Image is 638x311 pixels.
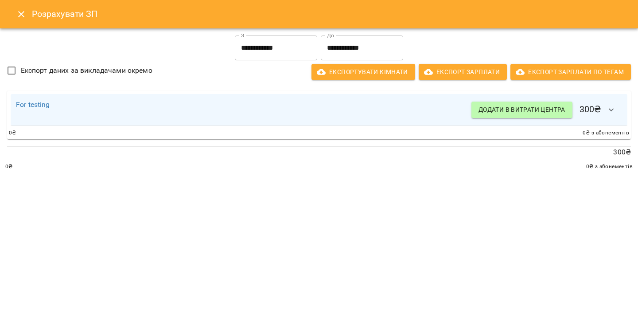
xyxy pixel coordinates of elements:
[311,64,415,80] button: Експортувати кімнати
[7,147,631,157] p: 300 ₴
[478,104,565,115] span: Додати в витрати центра
[5,162,13,171] span: 0 ₴
[9,129,16,138] span: 0 ₴
[586,162,633,171] span: 0 ₴ з абонементів
[471,102,572,118] button: Додати в витрати центра
[583,129,629,138] span: 0 ₴ з абонементів
[32,7,627,21] h6: Розрахувати ЗП
[471,99,622,121] h6: 300 ₴
[510,64,631,80] button: Експорт Зарплати по тегам
[11,4,32,25] button: Close
[319,67,408,77] span: Експортувати кімнати
[517,67,624,77] span: Експорт Зарплати по тегам
[426,67,500,77] span: Експорт Зарплати
[419,64,507,80] button: Експорт Зарплати
[21,65,152,76] span: Експорт даних за викладачами окремо
[16,100,50,109] a: For testing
